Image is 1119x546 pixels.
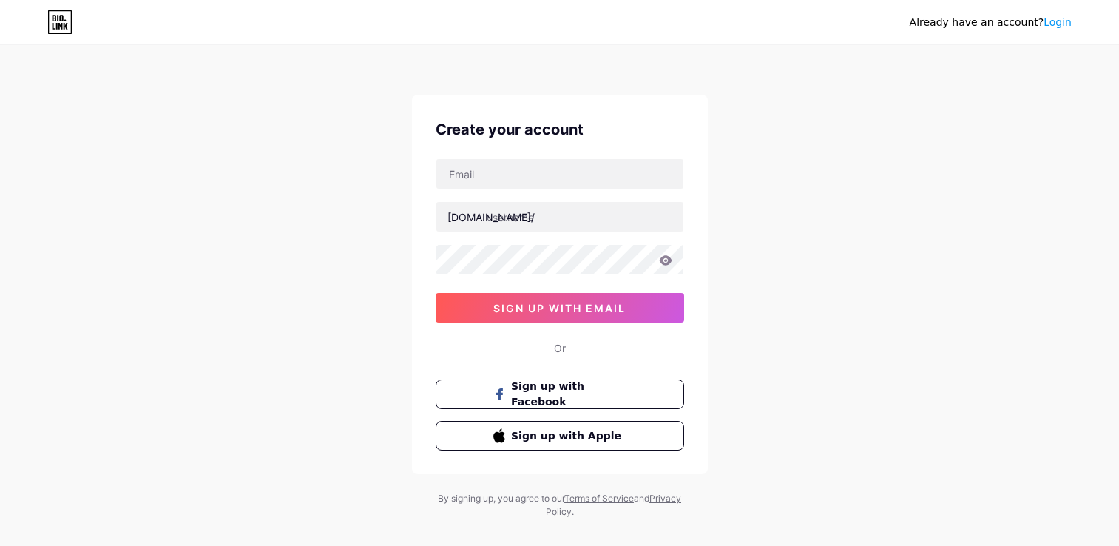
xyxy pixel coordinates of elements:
div: [DOMAIN_NAME]/ [447,209,535,225]
input: username [436,202,683,232]
div: Create your account [436,118,684,141]
button: Sign up with Facebook [436,380,684,409]
span: Sign up with Facebook [511,379,626,410]
a: Login [1044,16,1072,28]
div: Or [554,340,566,356]
div: By signing up, you agree to our and . [434,492,686,519]
a: Terms of Service [564,493,634,504]
input: Email [436,159,683,189]
div: Already have an account? [910,15,1072,30]
span: Sign up with Apple [511,428,626,444]
button: sign up with email [436,293,684,323]
button: Sign up with Apple [436,421,684,451]
span: sign up with email [493,302,626,314]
